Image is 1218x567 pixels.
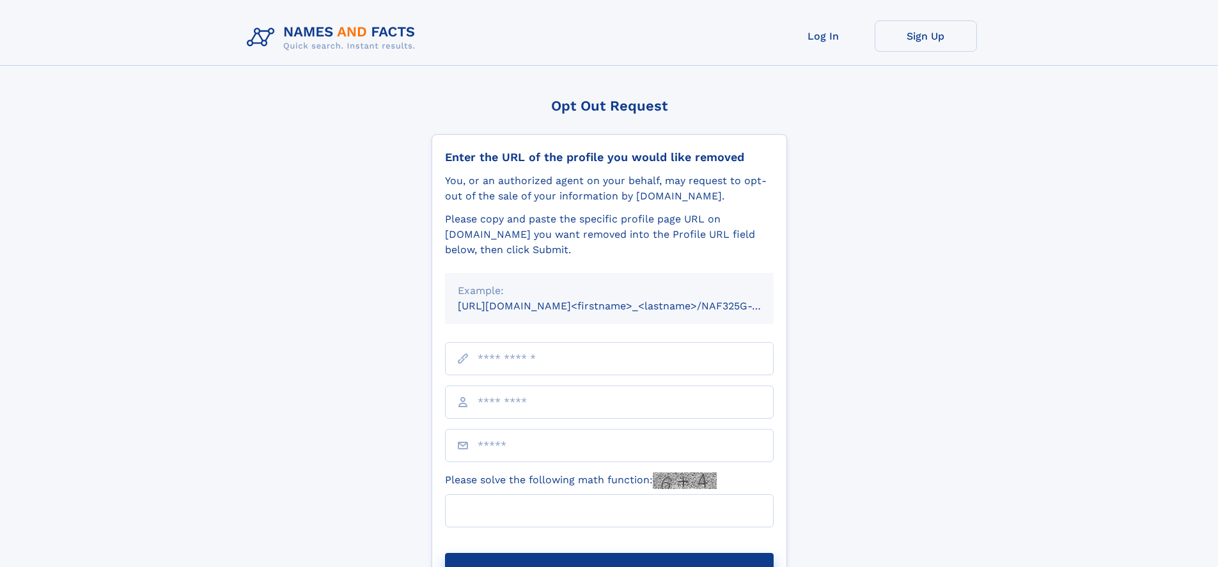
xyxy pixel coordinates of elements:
[458,300,798,312] small: [URL][DOMAIN_NAME]<firstname>_<lastname>/NAF325G-xxxxxxxx
[772,20,875,52] a: Log In
[445,212,774,258] div: Please copy and paste the specific profile page URL on [DOMAIN_NAME] you want removed into the Pr...
[875,20,977,52] a: Sign Up
[242,20,426,55] img: Logo Names and Facts
[445,150,774,164] div: Enter the URL of the profile you would like removed
[432,98,787,114] div: Opt Out Request
[458,283,761,299] div: Example:
[445,173,774,204] div: You, or an authorized agent on your behalf, may request to opt-out of the sale of your informatio...
[445,472,717,489] label: Please solve the following math function:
